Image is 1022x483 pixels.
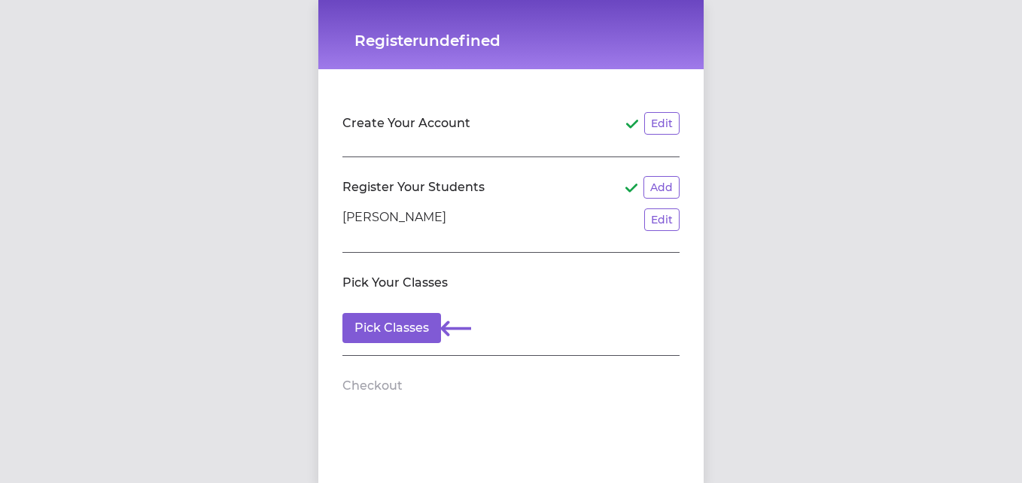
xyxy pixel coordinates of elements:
h2: Checkout [342,377,403,395]
h2: Create Your Account [342,114,470,132]
h2: Register Your Students [342,178,485,196]
button: Pick Classes [342,313,441,343]
h1: Registerundefined [354,30,668,51]
h2: Pick Your Classes [342,274,448,292]
button: Add [643,176,680,199]
p: [PERSON_NAME] [342,208,446,231]
button: Edit [644,208,680,231]
button: Edit [644,112,680,135]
